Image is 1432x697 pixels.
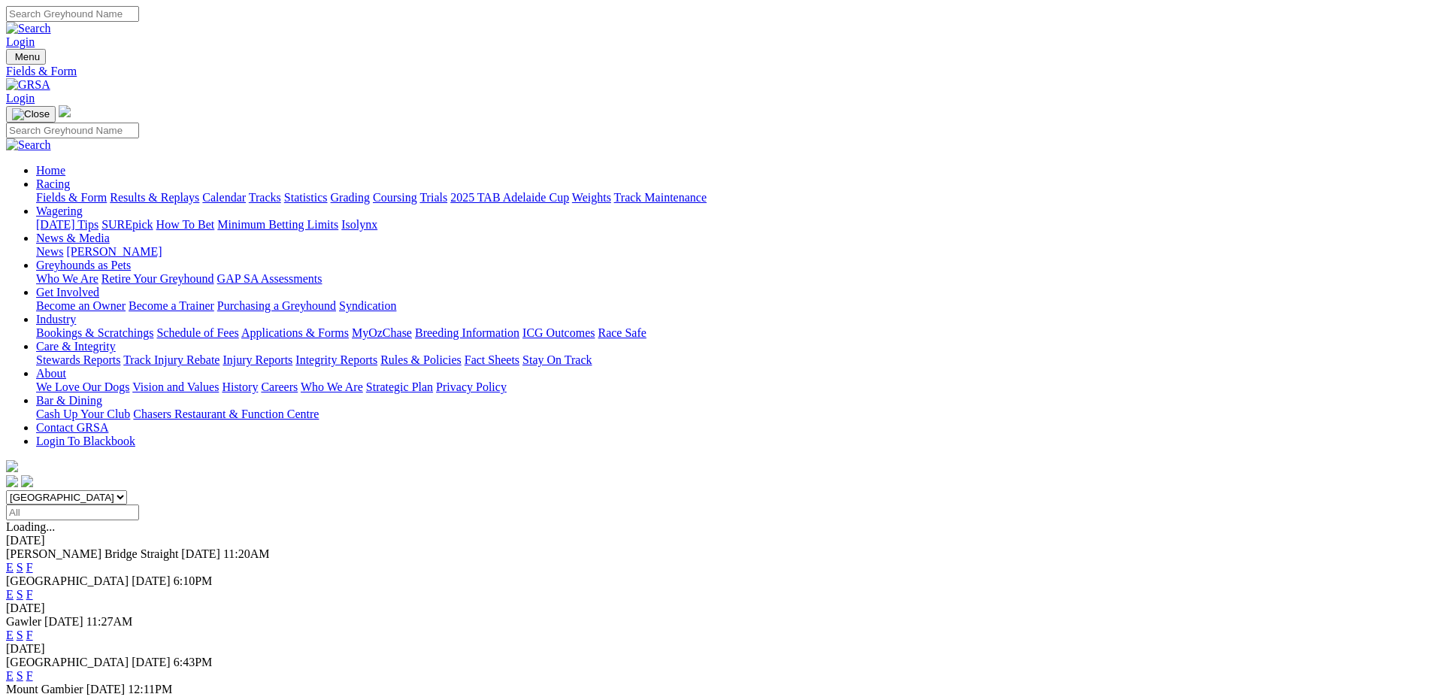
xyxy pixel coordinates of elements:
a: About [36,367,66,380]
div: [DATE] [6,642,1426,656]
a: Greyhounds as Pets [36,259,131,271]
img: facebook.svg [6,475,18,487]
a: Home [36,164,65,177]
span: [DATE] [181,547,220,560]
span: [PERSON_NAME] Bridge Straight [6,547,178,560]
a: We Love Our Dogs [36,380,129,393]
a: Become a Trainer [129,299,214,312]
a: F [26,669,33,682]
a: Applications & Forms [241,326,349,339]
a: Statistics [284,191,328,204]
a: News [36,245,63,258]
img: GRSA [6,78,50,92]
a: Coursing [373,191,417,204]
a: Injury Reports [223,353,292,366]
div: Get Involved [36,299,1426,313]
a: Contact GRSA [36,421,108,434]
a: Results & Replays [110,191,199,204]
img: logo-grsa-white.png [59,105,71,117]
a: S [17,588,23,601]
a: Industry [36,313,76,326]
div: Industry [36,326,1426,340]
span: [GEOGRAPHIC_DATA] [6,656,129,668]
div: Care & Integrity [36,353,1426,367]
a: Stay On Track [522,353,592,366]
a: GAP SA Assessments [217,272,322,285]
a: E [6,629,14,641]
a: Get Involved [36,286,99,298]
a: Syndication [339,299,396,312]
a: Who We Are [36,272,98,285]
div: Racing [36,191,1426,205]
a: Privacy Policy [436,380,507,393]
a: Chasers Restaurant & Function Centre [133,408,319,420]
a: [DATE] Tips [36,218,98,231]
a: Retire Your Greyhound [101,272,214,285]
a: Race Safe [598,326,646,339]
span: [DATE] [132,574,171,587]
span: 11:27AM [86,615,133,628]
img: Close [12,108,50,120]
a: Weights [572,191,611,204]
img: Search [6,22,51,35]
a: Become an Owner [36,299,126,312]
img: logo-grsa-white.png [6,460,18,472]
span: Menu [15,51,40,62]
span: [DATE] [132,656,171,668]
span: 6:10PM [174,574,213,587]
input: Select date [6,505,139,520]
button: Toggle navigation [6,49,46,65]
a: Purchasing a Greyhound [217,299,336,312]
a: History [222,380,258,393]
a: Breeding Information [415,326,519,339]
a: News & Media [36,232,110,244]
img: twitter.svg [21,475,33,487]
span: [GEOGRAPHIC_DATA] [6,574,129,587]
a: Care & Integrity [36,340,116,353]
a: Rules & Policies [380,353,462,366]
a: Bookings & Scratchings [36,326,153,339]
span: Gawler [6,615,41,628]
a: S [17,669,23,682]
span: 12:11PM [128,683,172,695]
a: Strategic Plan [366,380,433,393]
a: Isolynx [341,218,377,231]
span: [DATE] [86,683,126,695]
div: News & Media [36,245,1426,259]
a: Bar & Dining [36,394,102,407]
a: Careers [261,380,298,393]
a: Track Injury Rebate [123,353,219,366]
a: Login To Blackbook [36,435,135,447]
a: Minimum Betting Limits [217,218,338,231]
img: Search [6,138,51,152]
a: S [17,629,23,641]
a: Who We Are [301,380,363,393]
input: Search [6,123,139,138]
a: Racing [36,177,70,190]
div: Bar & Dining [36,408,1426,421]
a: Fields & Form [6,65,1426,78]
a: Schedule of Fees [156,326,238,339]
a: Stewards Reports [36,353,120,366]
div: About [36,380,1426,394]
span: 6:43PM [174,656,213,668]
a: How To Bet [156,218,215,231]
a: Vision and Values [132,380,219,393]
a: Login [6,35,35,48]
a: Login [6,92,35,105]
span: Loading... [6,520,55,533]
a: F [26,561,33,574]
span: [DATE] [44,615,83,628]
a: 2025 TAB Adelaide Cup [450,191,569,204]
div: Wagering [36,218,1426,232]
input: Search [6,6,139,22]
a: Track Maintenance [614,191,707,204]
a: Calendar [202,191,246,204]
a: MyOzChase [352,326,412,339]
a: Tracks [249,191,281,204]
button: Toggle navigation [6,106,56,123]
a: E [6,669,14,682]
a: [PERSON_NAME] [66,245,162,258]
a: Fields & Form [36,191,107,204]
